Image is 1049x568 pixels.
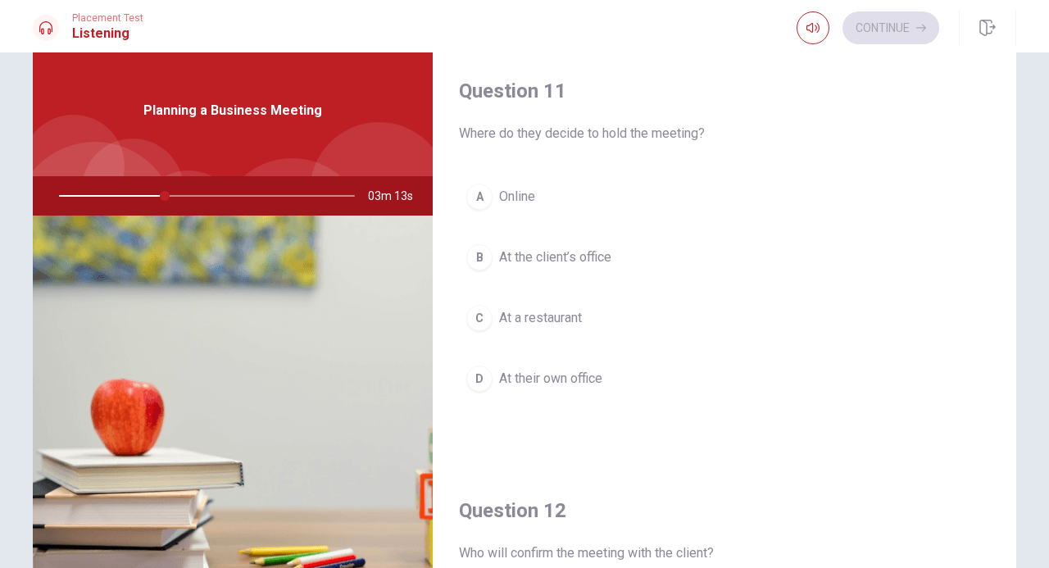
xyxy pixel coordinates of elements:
[368,176,426,216] span: 03m 13s
[72,12,143,24] span: Placement Test
[143,101,322,120] span: Planning a Business Meeting
[72,24,143,43] h1: Listening
[499,187,535,207] span: Online
[459,78,990,104] h4: Question 11
[459,237,990,278] button: BAt the client’s office
[459,358,990,399] button: DAt their own office
[459,543,990,563] span: Who will confirm the meeting with the client?
[459,298,990,339] button: CAt a restaurant
[459,176,990,217] button: AOnline
[466,244,493,270] div: B
[466,305,493,331] div: C
[459,498,990,524] h4: Question 12
[459,124,990,143] span: Where do they decide to hold the meeting?
[466,184,493,210] div: A
[499,369,602,389] span: At their own office
[466,366,493,392] div: D
[499,248,611,267] span: At the client’s office
[499,308,582,328] span: At a restaurant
